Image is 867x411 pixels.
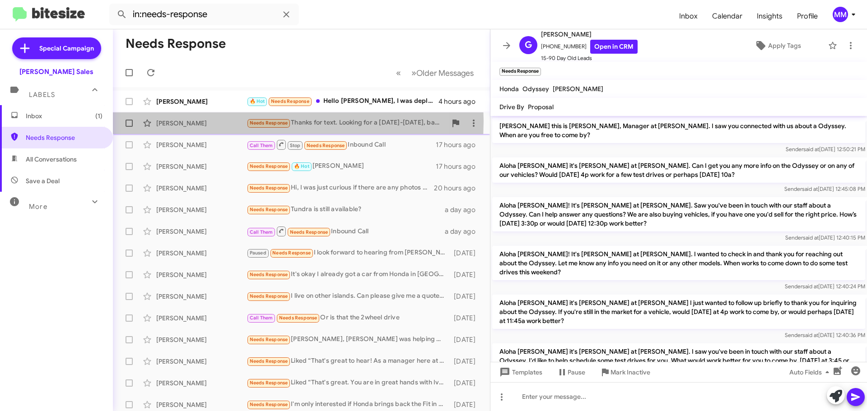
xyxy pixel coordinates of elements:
[445,227,483,236] div: a day ago
[156,292,247,301] div: [PERSON_NAME]
[247,161,436,171] div: [PERSON_NAME]
[156,400,247,409] div: [PERSON_NAME]
[247,356,449,366] div: Liked “That's great to hear! As a manager here at [PERSON_NAME] I just wanted to make sure that i...
[250,358,288,364] span: Needs Response
[247,334,449,345] div: [PERSON_NAME], [PERSON_NAME] was helping me with the car. Last I checked he was seeing when the C...
[803,234,819,241] span: said at
[525,38,532,52] span: G
[492,157,865,183] p: Aloha [PERSON_NAME] it's [PERSON_NAME] at [PERSON_NAME]. Can I get you any more info on the Odyss...
[250,250,266,256] span: Paused
[449,314,483,323] div: [DATE]
[250,293,288,299] span: Needs Response
[156,162,247,171] div: [PERSON_NAME]
[250,337,288,342] span: Needs Response
[247,226,445,237] div: Inbound Call
[785,234,865,241] span: Sender [DATE] 12:40:15 PM
[250,272,288,277] span: Needs Response
[406,64,479,82] button: Next
[26,133,103,142] span: Needs Response
[250,120,288,126] span: Needs Response
[449,379,483,388] div: [DATE]
[436,140,483,149] div: 17 hours ago
[396,67,401,79] span: «
[592,364,657,380] button: Mark Inactive
[272,250,311,256] span: Needs Response
[705,3,750,29] span: Calendar
[19,67,93,76] div: [PERSON_NAME] Sales
[294,163,309,169] span: 🔥 Hot
[438,97,483,106] div: 4 hours ago
[250,229,273,235] span: Call Them
[449,357,483,366] div: [DATE]
[790,3,825,29] span: Profile
[250,185,288,191] span: Needs Response
[786,146,865,152] span: Sender [DATE] 12:50:21 PM
[156,119,247,128] div: [PERSON_NAME]
[290,229,328,235] span: Needs Response
[833,7,848,22] div: MM
[250,207,288,212] span: Needs Response
[492,197,865,231] p: Aloha [PERSON_NAME]! It's [PERSON_NAME] at [PERSON_NAME]. Saw you've been in touch with our staff...
[499,68,541,76] small: Needs Response
[250,402,288,407] span: Needs Response
[803,146,819,152] span: said at
[247,139,436,150] div: Inbound Call
[449,292,483,301] div: [DATE]
[26,111,103,120] span: Inbox
[768,37,801,54] span: Apply Tags
[522,85,549,93] span: Odyssey
[449,400,483,409] div: [DATE]
[492,295,865,329] p: Aloha [PERSON_NAME] it's [PERSON_NAME] at [PERSON_NAME] I just wanted to follow up briefly to tha...
[29,91,55,99] span: Labels
[156,335,247,344] div: [PERSON_NAME]
[550,364,592,380] button: Pause
[434,184,483,193] div: 20 hours ago
[528,103,554,111] span: Proposal
[445,205,483,214] div: a day ago
[411,67,416,79] span: »
[802,283,818,290] span: said at
[541,54,638,63] span: 15-90 Day Old Leads
[156,184,247,193] div: [PERSON_NAME]
[541,40,638,54] span: [PHONE_NUMBER]
[499,85,519,93] span: Honda
[250,315,273,321] span: Call Them
[553,85,603,93] span: [PERSON_NAME]
[391,64,479,82] nav: Page navigation example
[784,185,865,192] span: Sender [DATE] 12:45:08 PM
[250,163,288,169] span: Needs Response
[307,143,345,148] span: Needs Response
[250,143,273,148] span: Call Them
[26,155,77,164] span: All Conversations
[492,246,865,280] p: Aloha [PERSON_NAME]! It's [PERSON_NAME] at [PERSON_NAME]. I wanted to check in and thank you for ...
[271,98,309,104] span: Needs Response
[498,364,542,380] span: Templates
[279,315,317,321] span: Needs Response
[156,227,247,236] div: [PERSON_NAME]
[247,269,449,280] div: It's okay I already got a car from Honda in [GEOGRAPHIC_DATA] crv
[95,111,103,120] span: (1)
[541,29,638,40] span: [PERSON_NAME]
[449,249,483,258] div: [DATE]
[449,335,483,344] div: [DATE]
[26,176,60,185] span: Save a Deal
[29,203,47,211] span: More
[590,40,638,54] a: Open in CRM
[449,270,483,279] div: [DATE]
[156,140,247,149] div: [PERSON_NAME]
[126,37,226,51] h1: Needs Response
[156,249,247,258] div: [PERSON_NAME]
[436,162,483,171] div: 17 hours ago
[492,343,865,378] p: Aloha [PERSON_NAME] it's [PERSON_NAME] at [PERSON_NAME]. I saw you've been in touch with our staf...
[672,3,705,29] a: Inbox
[750,3,790,29] span: Insights
[156,205,247,214] div: [PERSON_NAME]
[247,248,449,258] div: I look forward to hearing from [PERSON_NAME]
[247,118,447,128] div: Thanks for text. Looking for a [DATE]-[DATE], baseline model with 40,000 or less miles.
[247,291,449,301] div: I live on other islands. Can please give me a quote for Honda civic lx
[156,379,247,388] div: [PERSON_NAME]
[785,332,865,338] span: Sender [DATE] 12:40:36 PM
[802,332,818,338] span: said at
[156,357,247,366] div: [PERSON_NAME]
